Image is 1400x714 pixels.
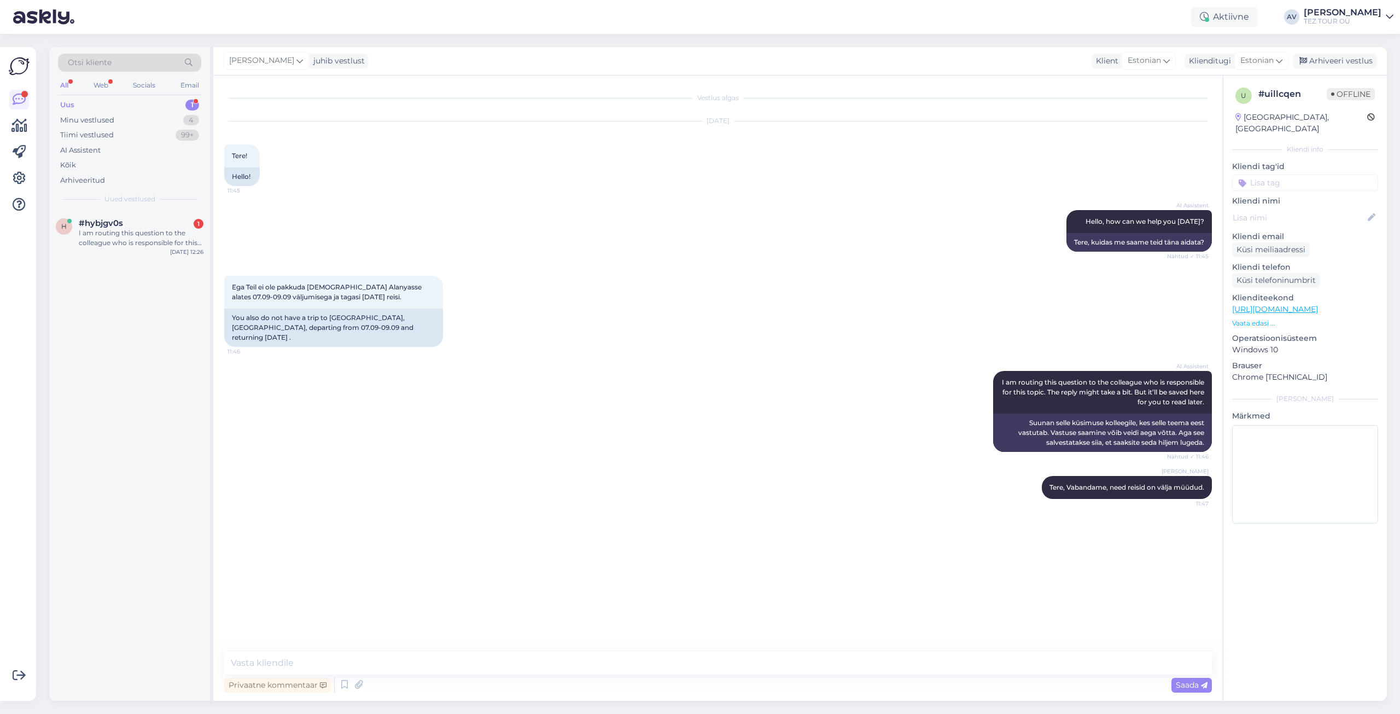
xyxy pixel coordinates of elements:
div: I am routing this question to the colleague who is responsible for this topic. The reply might ta... [79,228,203,248]
span: [PERSON_NAME] [1162,467,1209,475]
div: Privaatne kommentaar [224,678,331,693]
span: h [61,222,67,230]
div: Suunan selle küsimuse kolleegile, kes selle teema eest vastutab. Vastuse saamine võib veidi aega ... [993,414,1212,452]
input: Lisa tag [1232,175,1378,191]
div: 1 [194,219,203,229]
div: [PERSON_NAME] [1232,394,1378,404]
div: You also do not have a trip to [GEOGRAPHIC_DATA], [GEOGRAPHIC_DATA], departing from 07.09-09.09 a... [224,309,443,347]
div: [GEOGRAPHIC_DATA], [GEOGRAPHIC_DATA] [1235,112,1367,135]
div: Aktiivne [1191,7,1258,27]
span: Otsi kliente [68,57,112,68]
p: Klienditeekond [1232,292,1378,304]
div: Arhiveeri vestlus [1293,54,1377,68]
span: Uued vestlused [104,194,155,204]
div: AV [1284,9,1299,25]
div: All [58,78,71,92]
div: Socials [131,78,157,92]
p: Kliendi email [1232,231,1378,242]
span: AI Assistent [1168,201,1209,210]
div: Kõik [60,160,76,171]
div: Web [91,78,110,92]
p: Brauser [1232,360,1378,371]
div: Arhiveeritud [60,175,105,186]
span: I am routing this question to the colleague who is responsible for this topic. The reply might ta... [1002,378,1206,406]
div: Tere, kuidas me saame teid täna aidata? [1066,233,1212,252]
span: #hybjgv0s [79,218,123,228]
span: u [1241,91,1246,100]
p: Windows 10 [1232,344,1378,356]
div: Minu vestlused [60,115,114,126]
span: Offline [1327,88,1375,100]
div: [DATE] [224,116,1212,126]
a: [PERSON_NAME]TEZ TOUR OÜ [1304,8,1393,26]
p: Chrome [TECHNICAL_ID] [1232,371,1378,383]
div: Email [178,78,201,92]
p: Vaata edasi ... [1232,318,1378,328]
div: 99+ [176,130,199,141]
a: [URL][DOMAIN_NAME] [1232,304,1318,314]
span: Saada [1176,680,1207,690]
p: Märkmed [1232,410,1378,422]
div: [PERSON_NAME] [1304,8,1381,17]
div: Küsi meiliaadressi [1232,242,1310,257]
span: Hello, how can we help you [DATE]? [1086,217,1204,225]
div: Hello! [224,167,260,186]
span: 11:47 [1168,500,1209,508]
div: AI Assistent [60,145,101,156]
span: Tere! [232,152,247,160]
div: 4 [183,115,199,126]
span: Estonian [1128,55,1161,67]
input: Lisa nimi [1233,212,1366,224]
div: Küsi telefoninumbrit [1232,273,1320,288]
p: Kliendi tag'id [1232,161,1378,172]
div: 1 [185,100,199,111]
div: Uus [60,100,74,111]
span: Tere, Vabandame, need reisid on välja müüdud. [1049,483,1204,491]
p: Operatsioonisüsteem [1232,333,1378,344]
span: Ega Teil ei ole pakkuda [DEMOGRAPHIC_DATA] Alanyasse alates 07.09-09.09 väljumisega ja tagasi [DA... [232,283,423,301]
span: Estonian [1240,55,1274,67]
span: 11:45 [227,187,269,195]
div: Tiimi vestlused [60,130,114,141]
div: # uillcqen [1258,88,1327,101]
span: 11:46 [227,347,269,356]
img: Askly Logo [9,56,30,77]
div: juhib vestlust [309,55,365,67]
div: Klient [1092,55,1118,67]
p: Kliendi nimi [1232,195,1378,207]
span: Nähtud ✓ 11:45 [1167,252,1209,260]
span: [PERSON_NAME] [229,55,294,67]
div: Vestlus algas [224,93,1212,103]
div: TEZ TOUR OÜ [1304,17,1381,26]
span: AI Assistent [1168,362,1209,370]
span: Nähtud ✓ 11:46 [1167,452,1209,461]
p: Kliendi telefon [1232,262,1378,273]
div: Klienditugi [1185,55,1231,67]
div: Kliendi info [1232,144,1378,154]
div: [DATE] 12:26 [170,248,203,256]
